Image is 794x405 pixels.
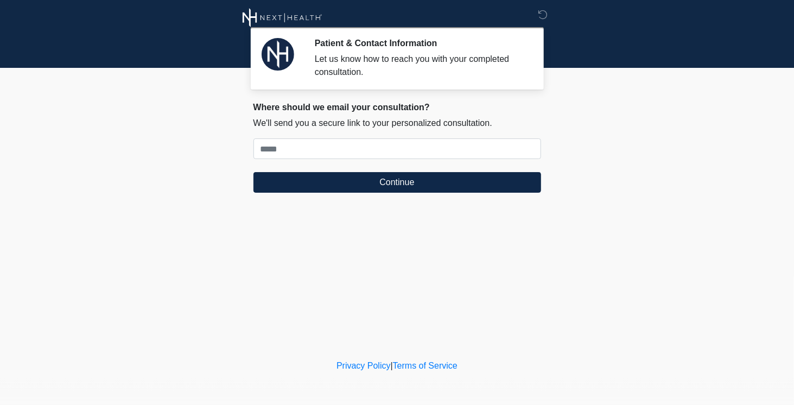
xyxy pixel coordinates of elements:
[243,8,322,27] img: Next Health Wellness Logo
[315,53,525,79] div: Let us know how to reach you with your completed consultation.
[393,361,458,370] a: Terms of Service
[262,38,294,71] img: Agent Avatar
[336,361,391,370] a: Privacy Policy
[391,361,393,370] a: |
[315,38,525,48] h2: Patient & Contact Information
[253,117,541,130] p: We'll send you a secure link to your personalized consultation.
[253,172,541,193] button: Continue
[253,102,541,112] h2: Where should we email your consultation?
